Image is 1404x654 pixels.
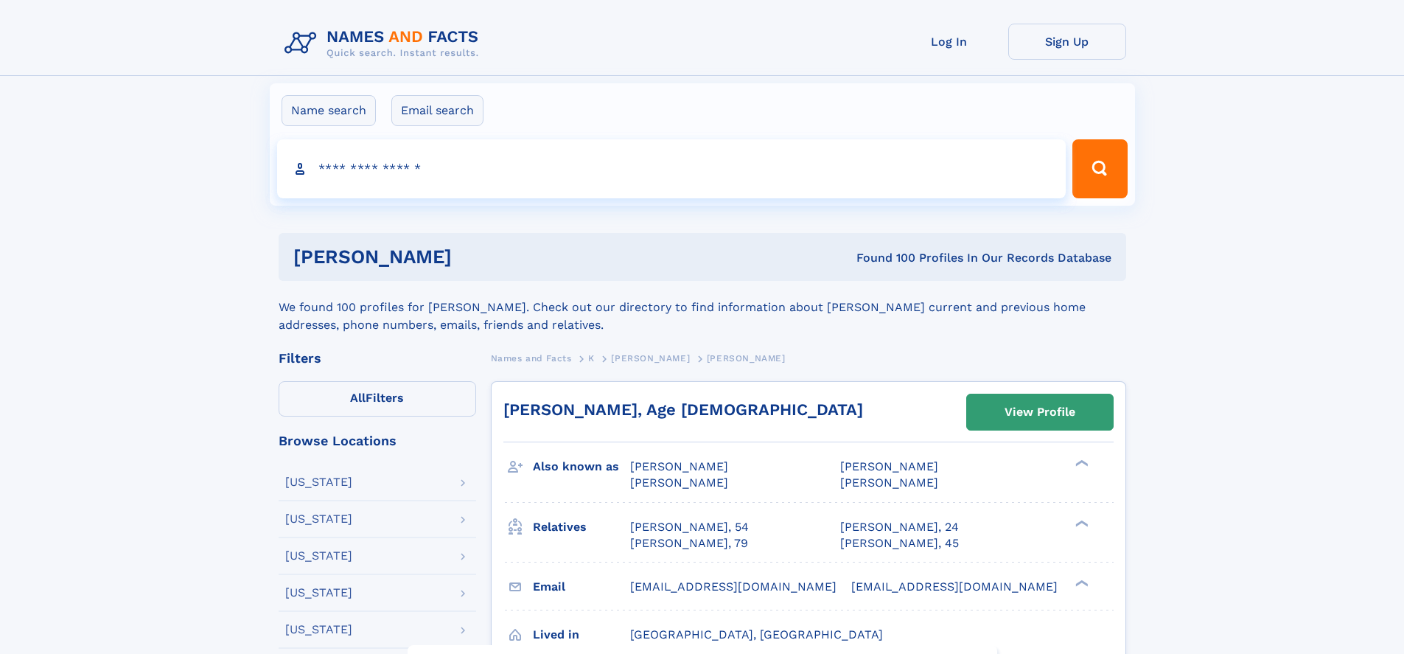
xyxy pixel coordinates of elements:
[277,139,1066,198] input: search input
[293,248,654,266] h1: [PERSON_NAME]
[654,250,1111,266] div: Found 100 Profiles In Our Records Database
[630,476,728,490] span: [PERSON_NAME]
[279,381,476,417] label: Filters
[279,24,491,63] img: Logo Names and Facts
[1072,459,1089,468] div: ❯
[285,513,352,525] div: [US_STATE]
[533,515,630,540] h3: Relatives
[611,349,690,367] a: [PERSON_NAME]
[279,434,476,448] div: Browse Locations
[1072,139,1127,198] button: Search Button
[611,353,690,363] span: [PERSON_NAME]
[630,519,749,535] a: [PERSON_NAME], 54
[588,353,595,363] span: K
[279,352,476,365] div: Filters
[1072,518,1089,528] div: ❯
[285,550,352,562] div: [US_STATE]
[588,349,595,367] a: K
[285,624,352,636] div: [US_STATE]
[533,622,630,647] h3: Lived in
[630,535,748,552] a: [PERSON_NAME], 79
[840,476,938,490] span: [PERSON_NAME]
[350,391,366,405] span: All
[285,587,352,599] div: [US_STATE]
[967,394,1113,430] a: View Profile
[1072,578,1089,588] div: ❯
[279,281,1126,334] div: We found 100 profiles for [PERSON_NAME]. Check out our directory to find information about [PERSO...
[391,95,483,126] label: Email search
[533,454,630,479] h3: Also known as
[503,400,863,419] a: [PERSON_NAME], Age [DEMOGRAPHIC_DATA]
[630,459,728,473] span: [PERSON_NAME]
[285,476,352,488] div: [US_STATE]
[491,349,572,367] a: Names and Facts
[630,627,883,641] span: [GEOGRAPHIC_DATA], [GEOGRAPHIC_DATA]
[851,580,1058,594] span: [EMAIL_ADDRESS][DOMAIN_NAME]
[1005,395,1075,429] div: View Profile
[840,519,959,535] a: [PERSON_NAME], 24
[707,353,786,363] span: [PERSON_NAME]
[1008,24,1126,60] a: Sign Up
[533,574,630,599] h3: Email
[840,535,959,552] a: [PERSON_NAME], 45
[630,580,837,594] span: [EMAIL_ADDRESS][DOMAIN_NAME]
[282,95,376,126] label: Name search
[890,24,1008,60] a: Log In
[840,459,938,473] span: [PERSON_NAME]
